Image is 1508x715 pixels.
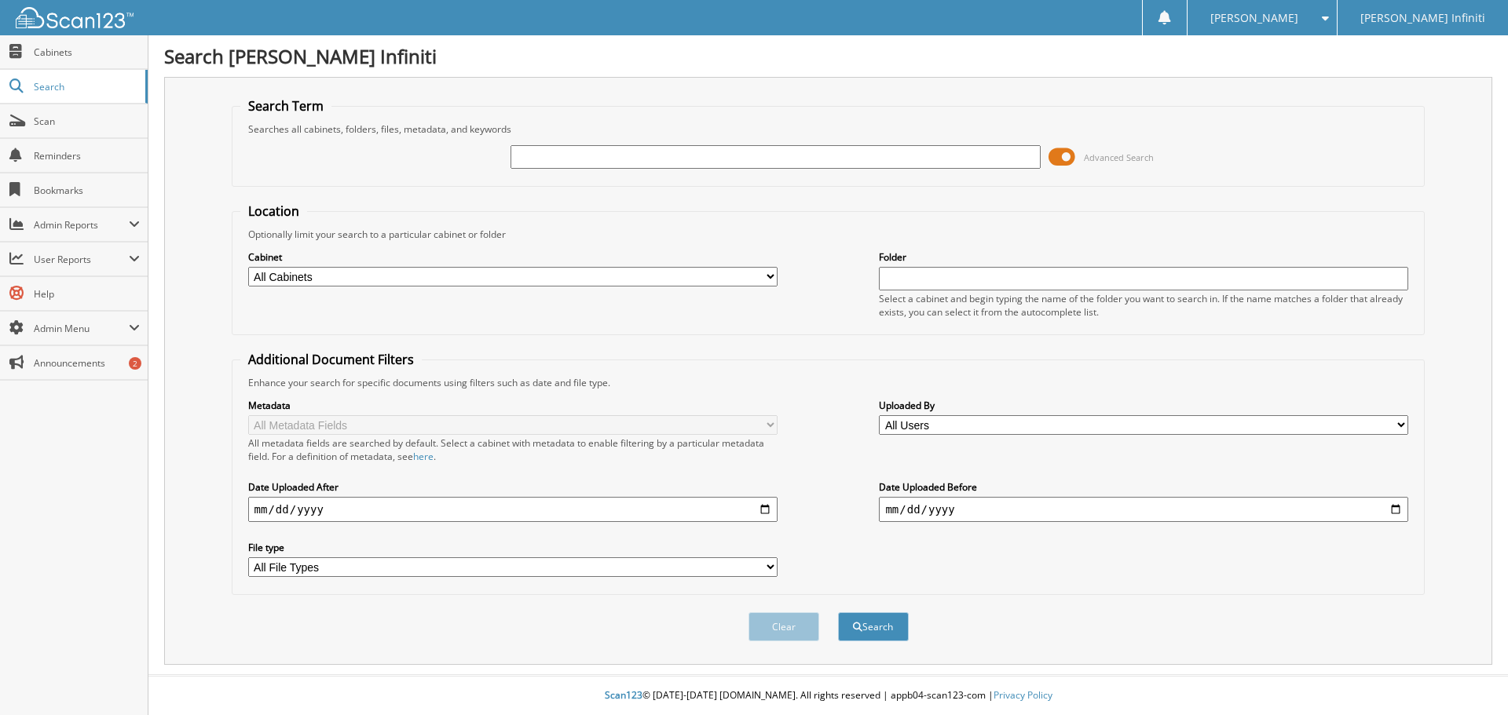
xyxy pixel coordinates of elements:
[1210,13,1298,23] span: [PERSON_NAME]
[34,218,129,232] span: Admin Reports
[1084,151,1154,163] span: Advanced Search
[240,202,307,220] legend: Location
[879,497,1408,522] input: end
[240,376,1417,389] div: Enhance your search for specific documents using filters such as date and file type.
[248,250,778,264] label: Cabinet
[148,677,1508,715] div: © [DATE]-[DATE] [DOMAIN_NAME]. All rights reserved | appb04-scan123-com |
[240,351,422,368] legend: Additional Document Filters
[34,46,140,59] span: Cabinets
[248,399,778,412] label: Metadata
[240,122,1417,136] div: Searches all cabinets, folders, files, metadata, and keywords
[164,43,1492,69] h1: Search [PERSON_NAME] Infiniti
[34,287,140,301] span: Help
[749,612,819,641] button: Clear
[879,399,1408,412] label: Uploaded By
[240,97,331,115] legend: Search Term
[605,688,642,702] span: Scan123
[34,253,129,266] span: User Reports
[34,322,129,335] span: Admin Menu
[994,688,1052,702] a: Privacy Policy
[1360,13,1485,23] span: [PERSON_NAME] Infiniti
[413,450,434,463] a: here
[34,184,140,197] span: Bookmarks
[879,480,1408,494] label: Date Uploaded Before
[34,149,140,162] span: Reminders
[248,541,778,554] label: File type
[248,480,778,494] label: Date Uploaded After
[879,292,1408,319] div: Select a cabinet and begin typing the name of the folder you want to search in. If the name match...
[248,497,778,522] input: start
[34,80,137,93] span: Search
[16,7,134,28] img: scan123-logo-white.svg
[248,436,778,463] div: All metadata fields are searched by default. Select a cabinet with metadata to enable filtering b...
[240,228,1417,241] div: Optionally limit your search to a particular cabinet or folder
[34,115,140,128] span: Scan
[129,357,141,370] div: 2
[879,250,1408,264] label: Folder
[34,356,140,370] span: Announcements
[838,612,909,641] button: Search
